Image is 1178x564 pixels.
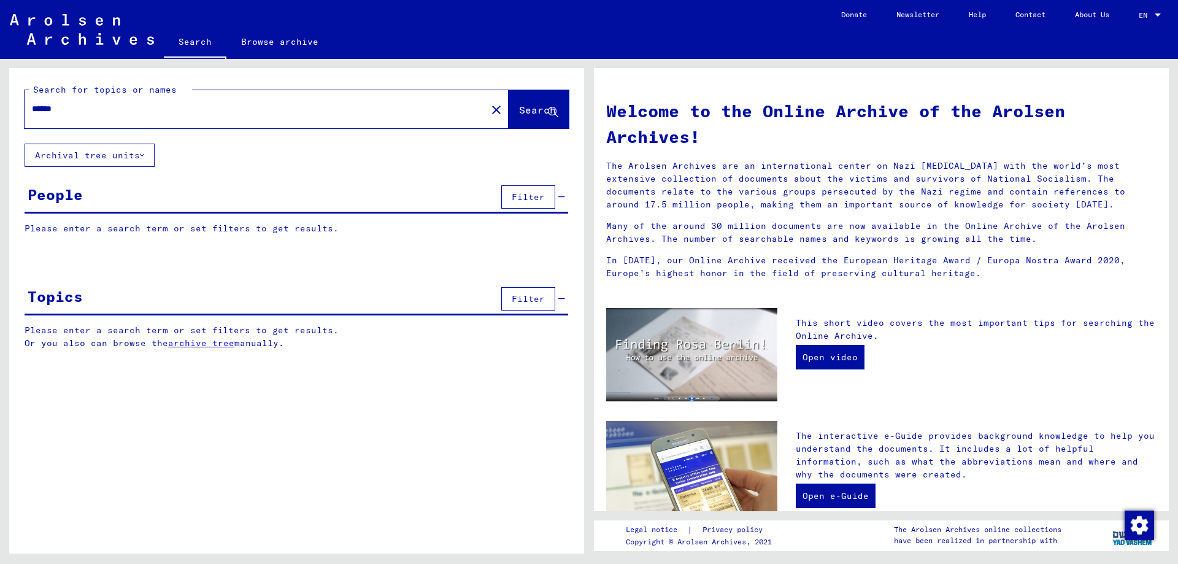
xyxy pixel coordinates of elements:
div: Zustimmung ändern [1124,510,1153,539]
img: video.jpg [606,308,777,401]
button: Archival tree units [25,144,155,167]
span: Filter [512,191,545,203]
img: eguide.jpg [606,421,777,535]
img: Arolsen_neg.svg [10,14,154,45]
mat-icon: close [489,102,504,117]
div: | [626,523,777,536]
p: Many of the around 30 million documents are now available in the Online Archive of the Arolsen Ar... [606,220,1157,245]
a: Legal notice [626,523,687,536]
p: Please enter a search term or set filters to get results. [25,222,568,235]
mat-select-trigger: EN [1139,10,1147,20]
mat-label: Search for topics or names [33,84,177,95]
p: have been realized in partnership with [894,535,1061,546]
button: Clear [484,97,509,122]
img: Zustimmung ändern [1125,511,1154,540]
p: The Arolsen Archives are an international center on Nazi [MEDICAL_DATA] with the world’s most ext... [606,160,1157,211]
p: The Arolsen Archives online collections [894,524,1061,535]
p: This short video covers the most important tips for searching the Online Archive. [796,317,1157,342]
h1: Welcome to the Online Archive of the Arolsen Archives! [606,98,1157,150]
button: Filter [501,287,555,311]
div: People [28,183,83,206]
span: Filter [512,293,545,304]
a: Browse archive [226,27,333,56]
a: archive tree [168,338,234,349]
a: Search [164,27,226,59]
span: Search [519,104,556,116]
p: Copyright © Arolsen Archives, 2021 [626,536,777,547]
div: Topics [28,285,83,307]
img: yv_logo.png [1110,520,1156,550]
p: The interactive e-Guide provides background knowledge to help you understand the documents. It in... [796,430,1157,481]
p: Please enter a search term or set filters to get results. Or you also can browse the manually. [25,324,569,350]
button: Search [509,90,569,128]
p: In [DATE], our Online Archive received the European Heritage Award / Europa Nostra Award 2020, Eu... [606,254,1157,280]
a: Privacy policy [693,523,777,536]
button: Filter [501,185,555,209]
a: Open e-Guide [796,484,876,508]
a: Open video [796,345,864,369]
